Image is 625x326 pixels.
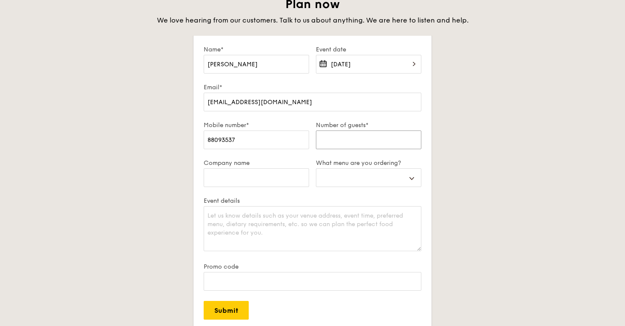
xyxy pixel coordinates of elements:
[316,122,421,129] label: Number of guests*
[316,46,421,53] label: Event date
[204,197,421,204] label: Event details
[204,301,249,320] input: Submit
[204,84,421,91] label: Email*
[204,263,421,270] label: Promo code
[316,159,421,167] label: What menu are you ordering?
[204,159,309,167] label: Company name
[204,46,309,53] label: Name*
[204,122,309,129] label: Mobile number*
[157,16,469,24] span: We love hearing from our customers. Talk to us about anything. We are here to listen and help.
[204,206,421,251] textarea: Let us know details such as your venue address, event time, preferred menu, dietary requirements,...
